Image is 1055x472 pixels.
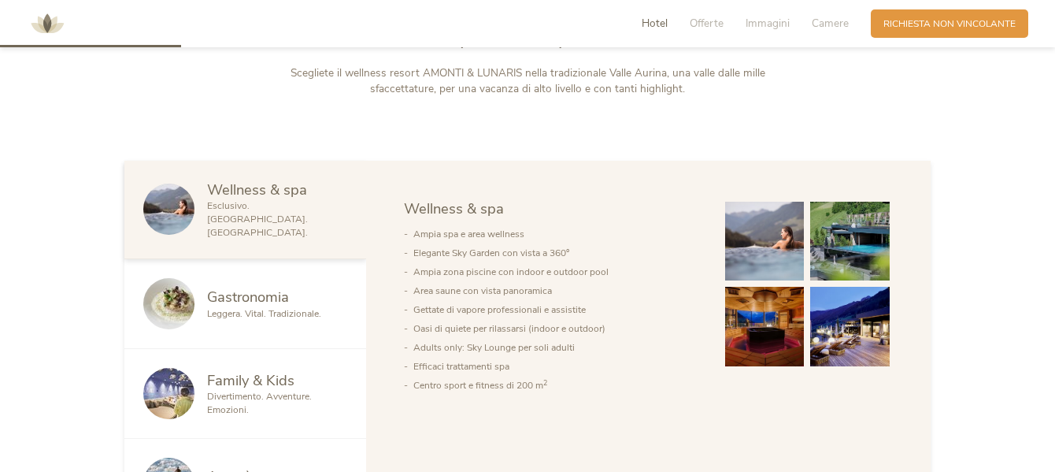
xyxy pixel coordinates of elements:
li: Ampia zona piscine con indoor e outdoor pool [413,262,700,281]
sup: 2 [543,378,547,388]
li: Area saune con vista panoramica [413,281,700,300]
p: Scegliete il wellness resort AMONTI & LUNARIS nella tradizionale Valle Aurina, una valle dalle mi... [265,65,790,98]
a: AMONTI & LUNARIS Wellnessresort [24,19,71,28]
span: Divertimento. Avventure. Emozioni. [207,390,312,416]
li: Ampia spa e area wellness [413,225,700,243]
span: Wellness & spa [207,180,307,199]
span: Camere [812,16,849,31]
li: Efficaci trattamenti spa [413,357,700,376]
li: Oasi di quiete per rilassarsi (indoor e outdoor) [413,319,700,338]
span: Leggera. Vital. Tradizionale. [207,307,321,320]
span: Gastronomia [207,287,289,307]
span: Wellness & spa [404,199,504,218]
span: Richiesta non vincolante [883,17,1016,31]
span: Offerte [690,16,724,31]
li: Gettate di vapore professionali e assistite [413,300,700,319]
span: Hotel [642,16,668,31]
span: Immagini [746,16,790,31]
span: Esclusivo. [GEOGRAPHIC_DATA]. [GEOGRAPHIC_DATA]. [207,199,308,239]
span: Family & Kids [207,370,294,390]
li: Adults only: Sky Lounge per soli adulti [413,338,700,357]
li: Elegante Sky Garden con vista a 360° [413,243,700,262]
li: Centro sport e fitness di 200 m [413,376,700,395]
